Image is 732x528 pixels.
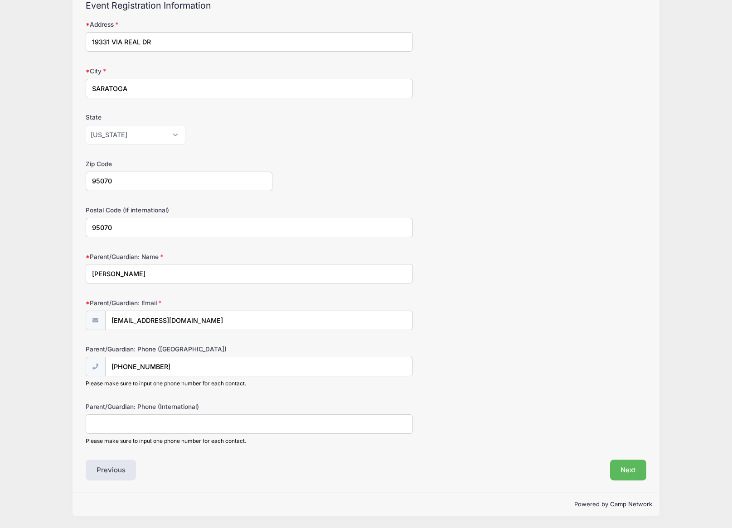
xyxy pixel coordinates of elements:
input: email@email.com [105,311,413,330]
label: Postal Code (if international) [86,206,272,215]
button: Next [610,460,647,480]
label: Parent/Guardian: Phone ([GEOGRAPHIC_DATA]) [86,345,272,354]
label: Parent/Guardian: Name [86,252,272,261]
label: Zip Code [86,159,272,168]
h2: Event Registration Information [86,0,646,11]
label: Parent/Guardian: Phone (International) [86,402,272,411]
input: xxxxx [86,172,272,191]
button: Previous [86,460,136,480]
div: Please make sure to input one phone number for each contact. [86,379,413,388]
input: (xxx) xxx-xxxx [105,357,413,376]
label: Address [86,20,272,29]
label: State [86,113,272,122]
p: Powered by Camp Network [80,500,652,509]
label: City [86,67,272,76]
label: Parent/Guardian: Email [86,298,272,307]
div: Please make sure to input one phone number for each contact. [86,437,413,445]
